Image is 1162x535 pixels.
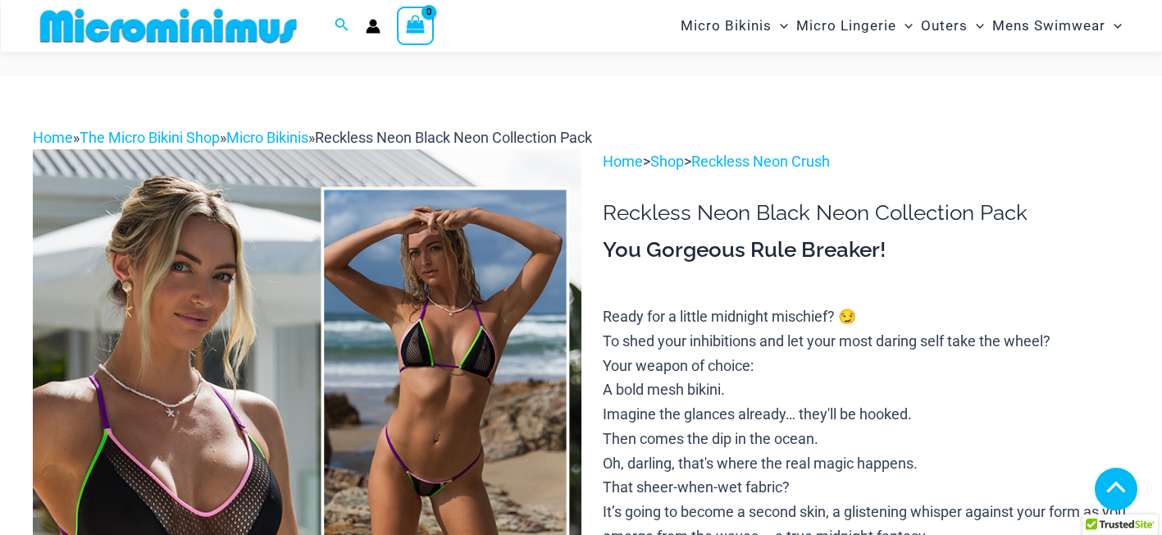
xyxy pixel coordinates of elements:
img: MM SHOP LOGO FLAT [34,7,303,44]
a: The Micro Bikini Shop [80,129,220,146]
span: Reckless Neon Black Neon Collection Pack [315,129,592,146]
span: Micro Bikinis [681,5,772,47]
p: > > [603,149,1129,174]
a: Micro BikinisMenu ToggleMenu Toggle [677,5,792,47]
nav: Site Navigation [674,2,1129,49]
a: View Shopping Cart, empty [397,7,435,44]
a: Reckless Neon Crush [691,153,830,170]
span: » » » [33,129,592,146]
h3: You Gorgeous Rule Breaker! [603,236,1129,264]
a: Mens SwimwearMenu ToggleMenu Toggle [988,5,1126,47]
span: Micro Lingerie [796,5,896,47]
a: Home [603,153,643,170]
a: OutersMenu ToggleMenu Toggle [917,5,988,47]
a: Shop [650,153,684,170]
a: Micro LingerieMenu ToggleMenu Toggle [792,5,917,47]
span: Menu Toggle [1105,5,1122,47]
span: Menu Toggle [772,5,788,47]
span: Menu Toggle [968,5,984,47]
span: Menu Toggle [896,5,913,47]
h1: Reckless Neon Black Neon Collection Pack [603,200,1129,226]
a: Account icon link [366,19,380,34]
a: Search icon link [335,16,349,36]
a: Micro Bikinis [226,129,308,146]
span: Outers [921,5,968,47]
span: Mens Swimwear [992,5,1105,47]
a: Home [33,129,73,146]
